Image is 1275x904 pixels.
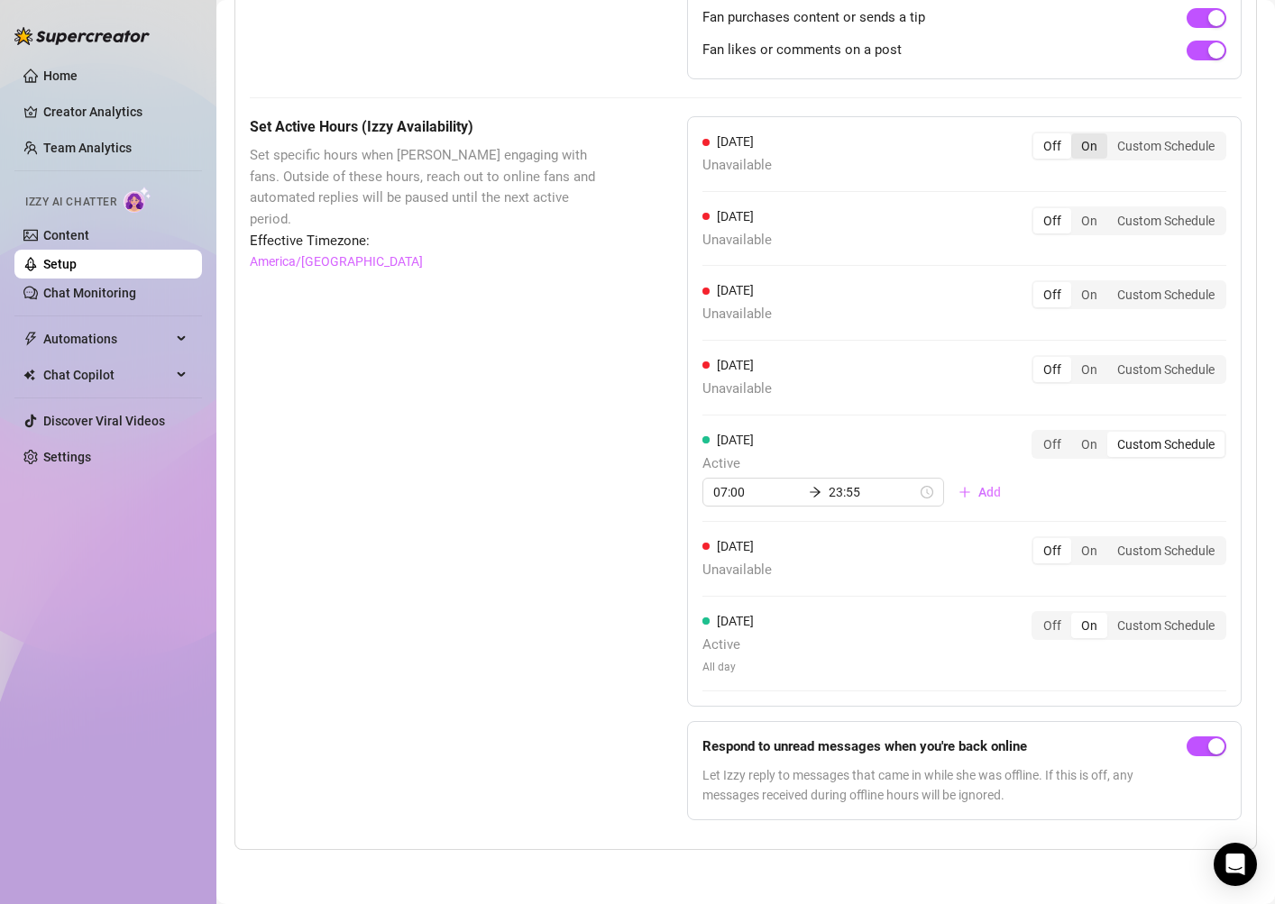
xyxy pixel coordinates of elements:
div: On [1071,432,1107,457]
div: segmented control [1032,206,1226,235]
div: Custom Schedule [1107,538,1225,563]
div: On [1071,133,1107,159]
div: Custom Schedule [1107,432,1225,457]
span: Fan likes or comments on a post [702,40,902,61]
div: Off [1033,133,1071,159]
a: Creator Analytics [43,97,188,126]
span: Automations [43,324,171,353]
div: Custom Schedule [1107,357,1225,382]
div: Custom Schedule [1107,613,1225,638]
a: Home [43,68,78,83]
div: On [1071,208,1107,233]
a: Setup [43,257,77,271]
div: Off [1033,357,1071,382]
div: segmented control [1032,280,1226,309]
span: Effective Timezone: [250,231,597,252]
div: Off [1033,282,1071,307]
span: Izzy AI Chatter [25,194,116,211]
button: Add [944,478,1015,507]
div: Custom Schedule [1107,133,1225,159]
div: Custom Schedule [1107,282,1225,307]
span: Set specific hours when [PERSON_NAME] engaging with fans. Outside of these hours, reach out to on... [250,145,597,230]
a: Team Analytics [43,141,132,155]
span: [DATE] [717,358,754,372]
span: Add [978,485,1001,499]
span: Active [702,635,754,656]
a: America/[GEOGRAPHIC_DATA] [250,251,423,271]
div: segmented control [1032,430,1226,459]
div: Custom Schedule [1107,208,1225,233]
div: Open Intercom Messenger [1214,843,1257,886]
h5: Set Active Hours (Izzy Availability) [250,116,597,138]
div: Off [1033,538,1071,563]
span: Active [702,453,1015,475]
a: Chat Monitoring [43,286,136,300]
a: Settings [43,450,91,464]
span: Unavailable [702,560,772,581]
img: AI Chatter [124,187,151,213]
div: Off [1033,613,1071,638]
span: Let Izzy reply to messages that came in while she was offline. If this is off, any messages recei... [702,765,1179,805]
span: Chat Copilot [43,361,171,389]
span: [DATE] [717,539,754,553]
span: [DATE] [717,209,754,224]
span: [DATE] [717,433,754,447]
span: [DATE] [717,283,754,297]
div: segmented control [1032,132,1226,160]
span: Fan purchases content or sends a tip [702,7,925,29]
strong: Respond to unread messages when you're back online [702,738,1027,754]
input: End time [829,482,917,502]
span: [DATE] [717,134,754,149]
div: On [1071,357,1107,382]
div: segmented control [1032,536,1226,565]
span: Unavailable [702,155,772,177]
span: thunderbolt [23,332,38,346]
input: Start time [713,482,802,502]
div: On [1071,538,1107,563]
div: On [1071,282,1107,307]
span: plus [959,486,971,498]
span: Unavailable [702,230,772,251]
div: segmented control [1032,355,1226,384]
span: Unavailable [702,304,772,325]
span: Unavailable [702,379,772,400]
img: Chat Copilot [23,369,35,381]
div: segmented control [1032,611,1226,640]
img: logo-BBDzfeDw.svg [14,27,150,45]
div: Off [1033,432,1071,457]
span: All day [702,659,754,676]
div: On [1071,613,1107,638]
span: arrow-right [809,486,821,498]
span: [DATE] [717,614,754,628]
div: Off [1033,208,1071,233]
a: Content [43,228,89,242]
a: Discover Viral Videos [43,414,165,428]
